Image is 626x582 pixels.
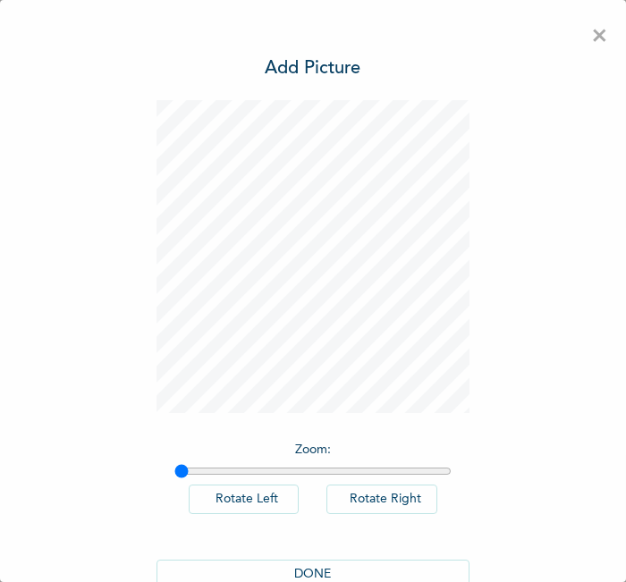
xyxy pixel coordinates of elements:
button: Rotate Left [189,485,300,514]
h3: Add Picture [266,55,361,82]
button: Rotate Right [326,485,437,514]
span: × [591,18,608,55]
p: Zoom : [174,441,452,460]
span: Please add a recent Passport Photograph [125,289,447,361]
